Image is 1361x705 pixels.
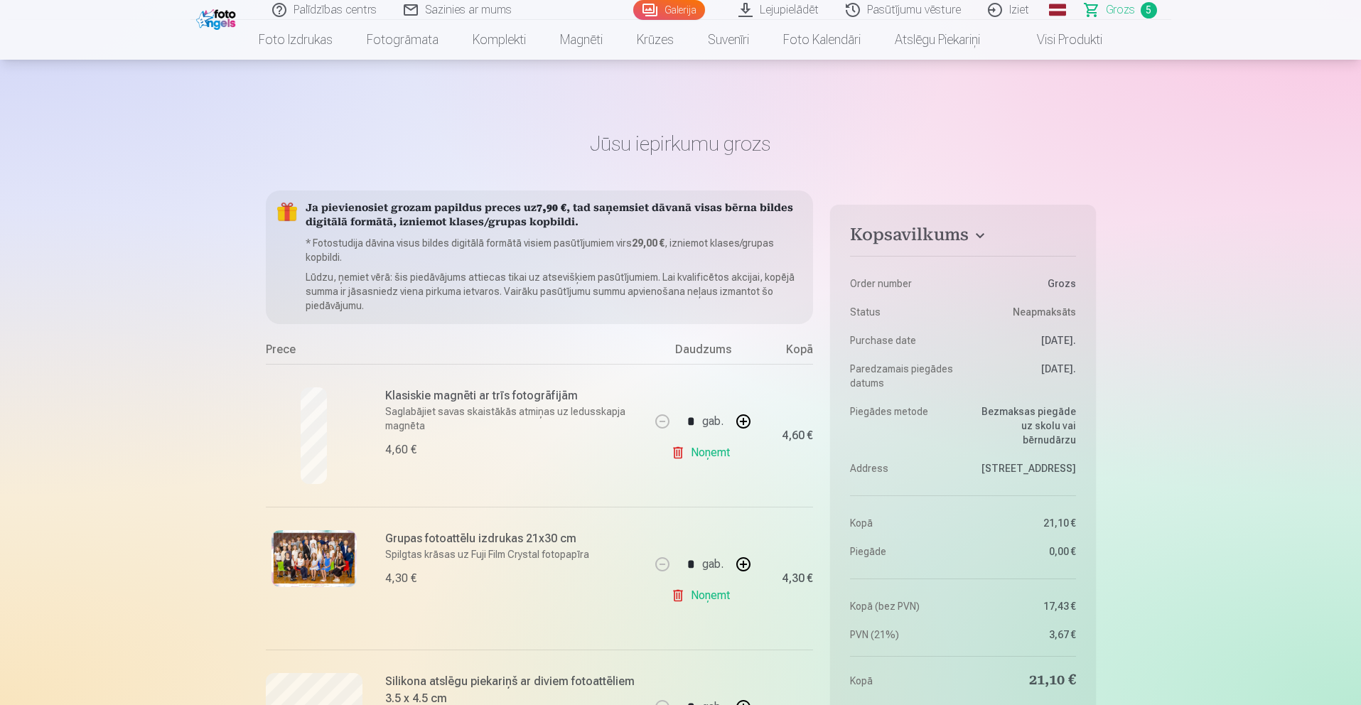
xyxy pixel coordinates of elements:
[970,333,1076,348] dd: [DATE].
[970,628,1076,642] dd: 3,67 €
[850,671,956,691] dt: Kopā
[691,20,766,60] a: Suvenīri
[1013,305,1076,319] span: Neapmaksāts
[970,671,1076,691] dd: 21,10 €
[782,431,813,440] div: 4,60 €
[850,599,956,613] dt: Kopā (bez PVN)
[671,581,736,610] a: Noņemt
[970,461,1076,475] dd: [STREET_ADDRESS]
[970,599,1076,613] dd: 17,43 €
[878,20,997,60] a: Atslēgu piekariņi
[537,203,566,214] b: 7,90 €
[385,441,416,458] div: 4,60 €
[970,404,1076,447] dd: Bezmaksas piegāde uz skolu vai bērnudārzu
[997,20,1119,60] a: Visi produkti
[543,20,620,60] a: Magnēti
[306,236,802,264] p: * Fotostudija dāvina visus bildes digitālā formātā visiem pasūtījumiem virs , izniemot klases/gru...
[850,225,1075,250] button: Kopsavilkums
[620,20,691,60] a: Krūzes
[385,570,416,587] div: 4,30 €
[1141,2,1157,18] span: 5
[850,544,956,559] dt: Piegāde
[970,544,1076,559] dd: 0,00 €
[702,547,723,581] div: gab.
[306,270,802,313] p: Lūdzu, ņemiet vērā: šis piedāvājums attiecas tikai uz atsevišķiem pasūtījumiem. Lai kvalificētos ...
[306,202,802,230] h5: Ja pievienosiet grozam papildus preces uz , tad saņemsiet dāvanā visas bērna bildes digitālā form...
[850,516,956,530] dt: Kopā
[650,341,756,364] div: Daudzums
[850,628,956,642] dt: PVN (21%)
[702,404,723,438] div: gab.
[350,20,456,60] a: Fotogrāmata
[970,362,1076,390] dd: [DATE].
[756,341,813,364] div: Kopā
[266,131,1096,156] h1: Jūsu iepirkumu grozs
[850,404,956,447] dt: Piegādes metode
[850,305,956,319] dt: Status
[850,333,956,348] dt: Purchase date
[850,276,956,291] dt: Order number
[850,362,956,390] dt: Paredzamais piegādes datums
[970,516,1076,530] dd: 21,10 €
[385,404,642,433] p: Saglabājiet savas skaistākās atmiņas uz ledusskapja magnēta
[266,341,650,364] div: Prece
[196,6,240,30] img: /fa1
[970,276,1076,291] dd: Grozs
[782,574,813,583] div: 4,30 €
[1106,1,1135,18] span: Grozs
[385,530,642,547] h6: Grupas fotoattēlu izdrukas 21x30 cm
[632,237,665,249] b: 29,00 €
[385,387,642,404] h6: Klasiskie magnēti ar trīs fotogrāfijām
[671,438,736,467] a: Noņemt
[385,547,642,561] p: Spilgtas krāsas uz Fuji Film Crystal fotopapīra
[242,20,350,60] a: Foto izdrukas
[850,461,956,475] dt: Address
[766,20,878,60] a: Foto kalendāri
[456,20,543,60] a: Komplekti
